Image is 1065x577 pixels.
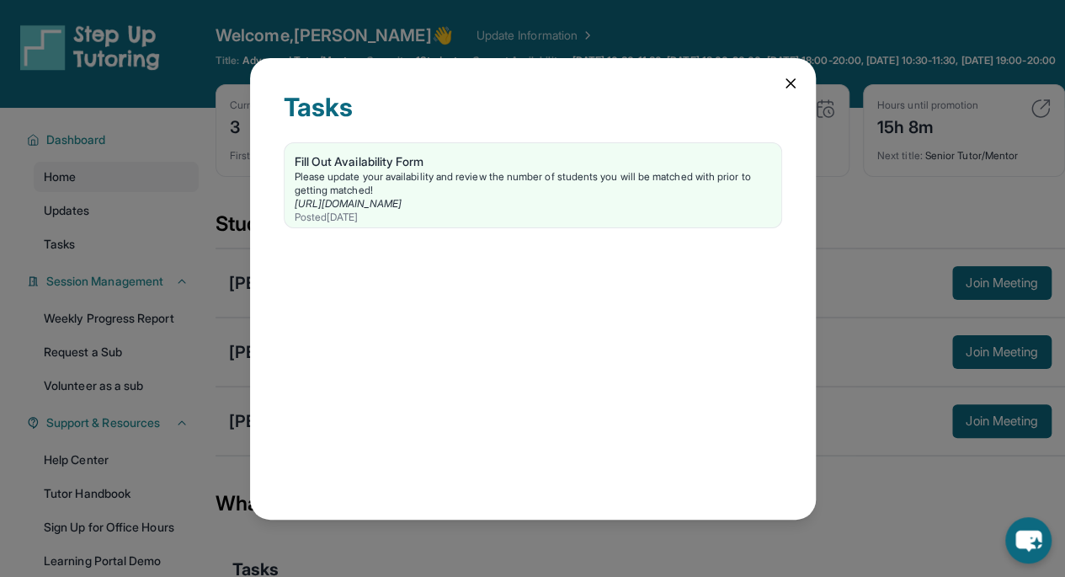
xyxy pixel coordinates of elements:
[295,170,771,197] div: Please update your availability and review the number of students you will be matched with prior ...
[295,197,402,210] a: [URL][DOMAIN_NAME]
[295,211,771,224] div: Posted [DATE]
[285,143,781,227] a: Fill Out Availability FormPlease update your availability and review the number of students you w...
[284,92,782,142] div: Tasks
[295,153,771,170] div: Fill Out Availability Form
[1005,517,1052,564] button: chat-button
